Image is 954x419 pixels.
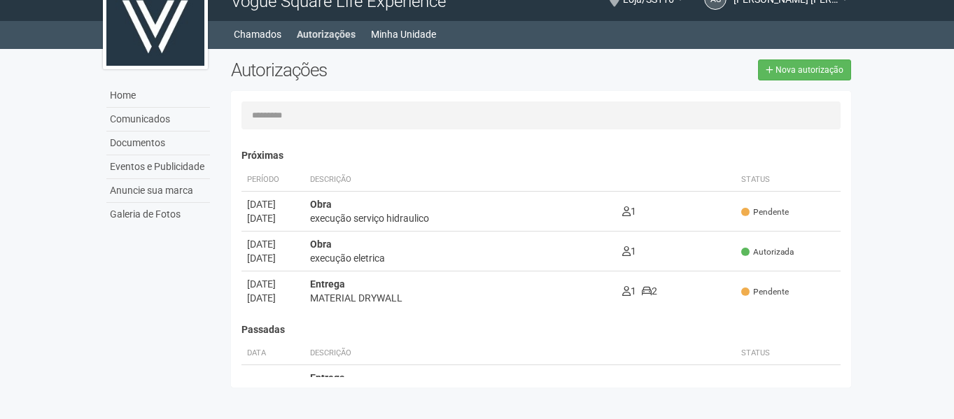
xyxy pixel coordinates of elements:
a: Chamados [234,24,281,44]
th: Data [241,342,304,365]
h4: Próximas [241,150,841,161]
div: [DATE] [247,197,299,211]
div: [DATE] [247,251,299,265]
a: Comunicados [106,108,210,132]
div: [DATE] [247,291,299,305]
a: Autorizações [297,24,356,44]
strong: Entrega [310,372,345,383]
span: Pendente [741,206,789,218]
a: Documentos [106,132,210,155]
div: [DATE] [247,211,299,225]
th: Período [241,169,304,192]
h2: Autorizações [231,59,531,80]
strong: Obra [310,239,332,250]
span: 2 [642,285,657,297]
div: MATERIAL DRYWALL [310,291,611,305]
div: [DATE] [247,277,299,291]
a: Galeria de Fotos [106,203,210,226]
span: Pendente [741,286,789,298]
span: 1 [622,246,636,257]
div: [DATE] [247,237,299,251]
th: Descrição [304,342,736,365]
span: Nova autorização [776,65,843,75]
span: 1 [622,285,636,297]
div: execução eletrica [310,251,611,265]
th: Descrição [304,169,617,192]
th: Status [736,342,841,365]
strong: Obra [310,199,332,210]
a: Home [106,84,210,108]
a: Minha Unidade [371,24,436,44]
h4: Passadas [241,325,841,335]
strong: Entrega [310,278,345,290]
a: Nova autorização [758,59,851,80]
span: Autorizada [741,246,794,258]
th: Status [736,169,841,192]
a: Anuncie sua marca [106,179,210,203]
a: Eventos e Publicidade [106,155,210,179]
span: 1 [622,206,636,217]
div: execução serviço hidraulico [310,211,611,225]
